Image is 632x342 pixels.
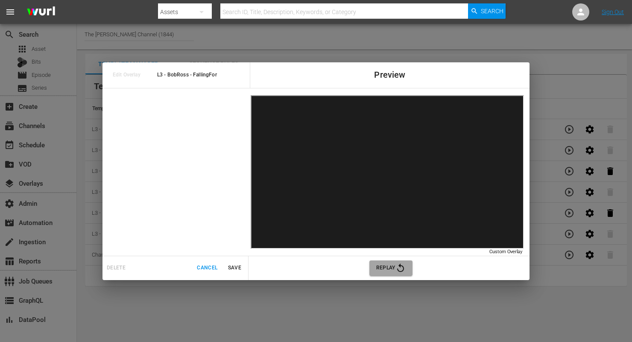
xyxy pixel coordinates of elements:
span: Preview [374,70,405,80]
button: Replay [369,260,413,276]
div: Custom Overlay [489,248,522,255]
span: Cancel [197,263,217,272]
span: Edit Overlay [113,70,144,80]
button: Cancel [193,261,221,275]
span: L3 - BobRoss - FallingFor [157,70,252,80]
span: menu [5,7,15,17]
span: Can't delete template because it's used in 1 rule [102,264,130,271]
a: Sign Out [602,9,624,15]
span: Search [481,3,503,19]
button: Save [221,261,248,275]
img: ans4CAIJ8jUAAAAAAAAAAAAAAAAAAAAAAAAgQb4GAAAAAAAAAAAAAAAAAAAAAAAAJMjXAAAAAAAAAAAAAAAAAAAAAAAAgAT5G... [20,2,61,22]
span: Replay [376,263,406,273]
span: Save [224,263,245,272]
